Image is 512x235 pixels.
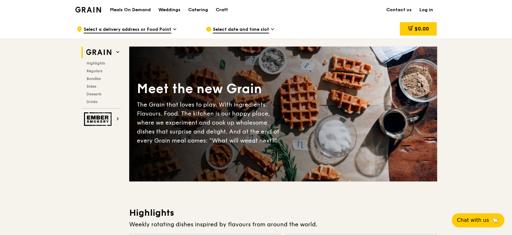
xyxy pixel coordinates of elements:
[87,92,101,96] span: Desserts
[84,47,113,58] img: Grain web logo
[87,61,105,65] span: Highlights
[87,100,97,104] span: Drinks
[84,26,171,33] span: Select a delivery address or Food Point
[491,216,499,224] span: 🦙
[158,0,180,20] div: Weddings
[457,216,489,224] span: Chat with us
[129,207,437,219] h3: Highlights
[184,0,212,20] a: Catering
[75,7,101,13] img: Grain
[84,112,113,126] img: Ember Smokery web logo
[216,0,228,20] div: Craft
[129,220,437,229] div: Weekly rotating dishes inspired by flavours from around the world.
[213,26,269,33] span: Select date and time slot
[212,0,232,20] a: Craft
[137,100,283,145] div: The Grain that loves to play. With ingredients. Flavours. Food. The kitchen is our happy place, w...
[87,69,102,73] span: Regulars
[415,0,437,20] a: Log in
[188,0,208,20] div: Catering
[87,76,101,81] span: Bundles
[87,84,96,89] span: Sides
[414,26,429,32] span: $0.00
[137,80,283,98] div: Meet the new Grain
[155,0,184,20] a: Weddings
[110,7,151,13] h1: Meals On Demand
[382,0,415,20] a: Contact us
[452,213,504,227] button: Chat with us🦙
[248,137,277,144] span: eat next?”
